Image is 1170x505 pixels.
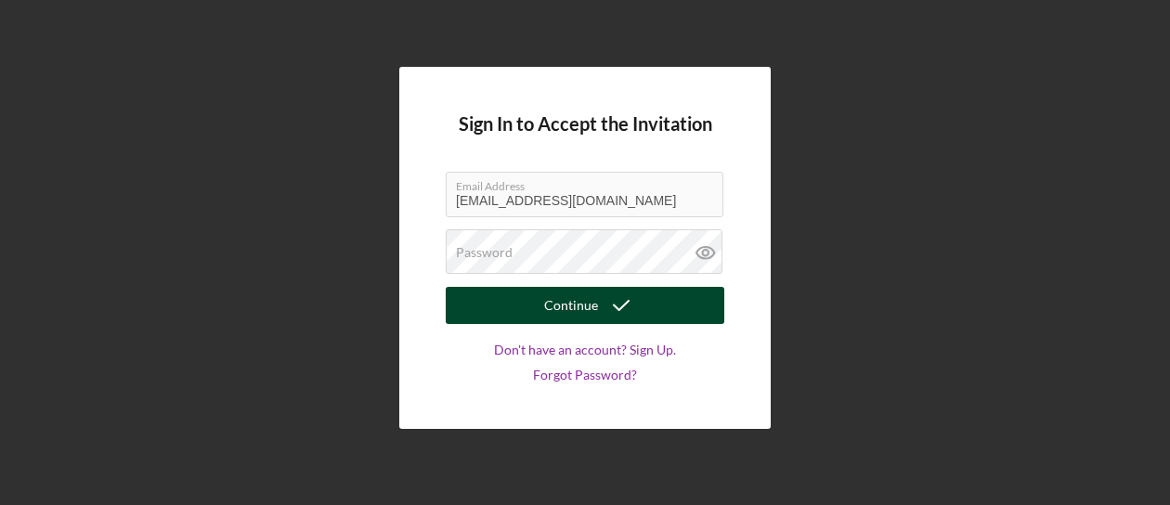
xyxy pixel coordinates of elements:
a: Don't have an account? Sign Up. [494,343,676,357]
label: Email Address [456,173,723,193]
a: Forgot Password? [533,368,637,382]
button: Continue [446,287,724,324]
h4: Sign In to Accept the Invitation [459,113,712,135]
div: Continue [544,287,598,324]
label: Password [456,245,513,260]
